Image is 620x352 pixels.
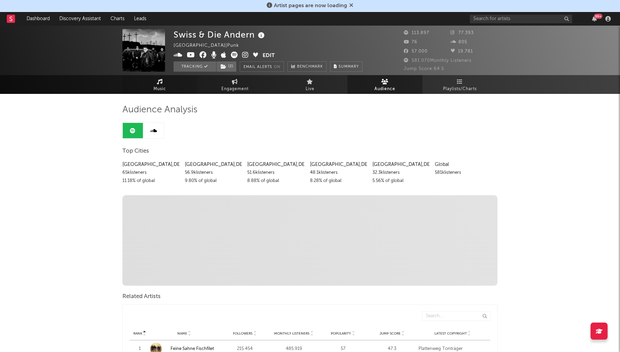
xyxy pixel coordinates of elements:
[310,177,367,185] div: 8.28 % of global
[22,12,55,26] a: Dashboard
[435,160,492,169] div: Global
[154,85,166,93] span: Music
[129,12,151,26] a: Leads
[221,85,249,93] span: Engagement
[122,169,180,177] div: 65k listeners
[133,332,142,336] span: Rank
[443,85,477,93] span: Playlists/Charts
[297,63,323,71] span: Benchmark
[330,61,363,72] button: Summary
[306,85,314,93] span: Live
[217,61,236,72] button: (2)
[185,169,242,177] div: 56.9k listeners
[122,160,180,169] div: [GEOGRAPHIC_DATA] , DE
[404,67,444,71] span: Jump Score: 64.5
[422,311,490,321] input: Search...
[372,169,430,177] div: 32.3k listeners
[310,160,367,169] div: [GEOGRAPHIC_DATA] , DE
[404,49,428,54] span: 57.000
[248,177,305,185] div: 8.88 % of global
[423,75,498,94] a: Playlists/Charts
[451,49,473,54] span: 19.781
[174,29,266,40] div: Swiss & Die Andern
[274,65,280,69] em: On
[404,40,417,44] span: 76
[122,293,161,301] span: Related Artists
[372,177,430,185] div: 5.56 % of global
[274,3,347,9] span: Artist pages are now loading
[287,61,327,72] a: Benchmark
[233,332,253,336] span: Followers
[372,160,430,169] div: [GEOGRAPHIC_DATA] , DE
[263,52,275,60] button: Edit
[106,12,129,26] a: Charts
[174,61,216,72] button: Tracking
[248,160,305,169] div: [GEOGRAPHIC_DATA] , DE
[404,31,429,35] span: 113.897
[122,177,180,185] div: 11.18 % of global
[216,61,237,72] span: ( 2 )
[185,160,242,169] div: [GEOGRAPHIC_DATA] , DE
[248,169,305,177] div: 51.6k listeners
[310,169,367,177] div: 48.1k listeners
[171,347,214,351] a: Feine Sahne Fischfilet
[122,147,149,155] span: Top Cities
[592,16,597,22] button: 99+
[404,58,472,63] span: 581.070 Monthly Listeners
[339,65,359,69] span: Summary
[380,332,401,336] span: Jump Score
[594,14,603,19] div: 99 +
[435,169,492,177] div: 581k listeners
[174,42,247,50] div: [GEOGRAPHIC_DATA] | Punk
[451,31,474,35] span: 77.393
[272,75,348,94] a: Live
[348,75,423,94] a: Audience
[470,15,572,23] input: Search for artists
[375,85,396,93] span: Audience
[185,177,242,185] div: 9.80 % of global
[434,332,467,336] span: Latest Copyright
[197,75,272,94] a: Engagement
[275,332,310,336] span: Monthly Listeners
[451,40,468,44] span: 805
[331,332,351,336] span: Popularity
[349,3,353,9] span: Dismiss
[240,61,284,72] button: Email AlertsOn
[177,332,187,336] span: Name
[122,75,197,94] a: Music
[122,106,197,114] span: Audience Analysis
[55,12,106,26] a: Discovery Assistant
